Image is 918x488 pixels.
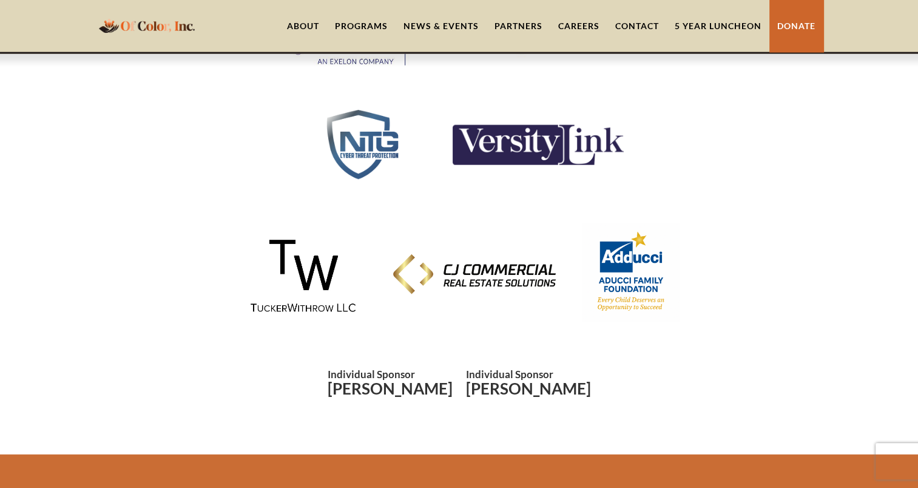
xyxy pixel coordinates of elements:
h1: [PERSON_NAME] [466,364,591,397]
span: Individual Sponsor [328,368,415,381]
h1: [PERSON_NAME] [328,364,453,397]
span: Individual Sponsor [466,368,553,381]
div: Programs [335,20,388,32]
a: home [95,12,198,40]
